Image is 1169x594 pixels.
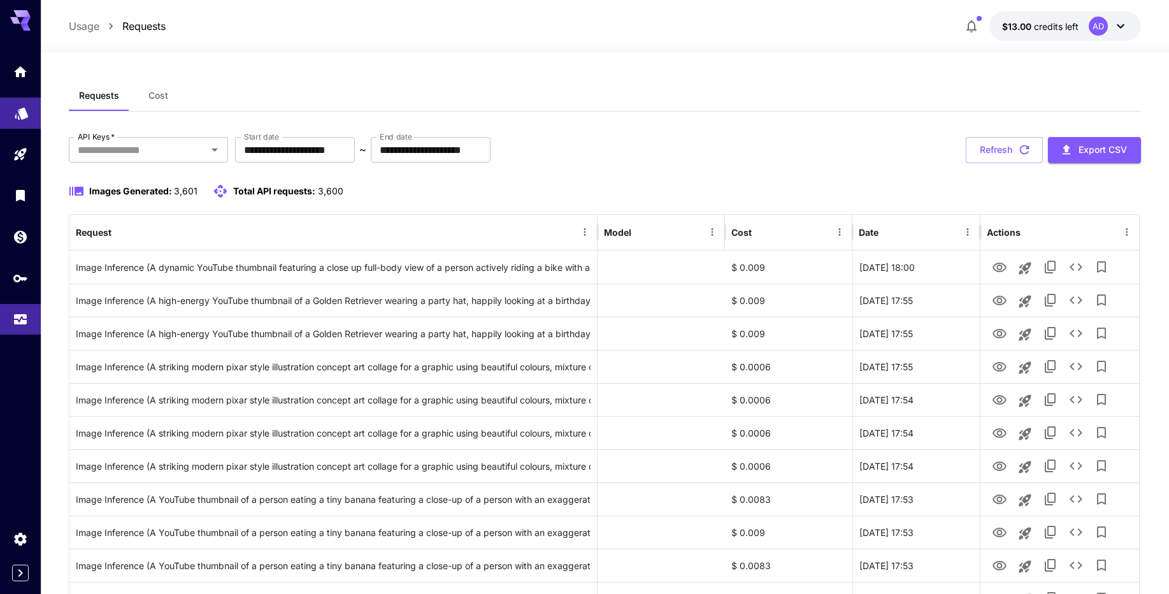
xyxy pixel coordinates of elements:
[880,223,898,241] button: Sort
[359,142,366,157] p: ~
[1012,488,1038,513] button: Launch in playground
[1063,519,1089,545] button: See details
[1063,287,1089,313] button: See details
[1063,321,1089,346] button: See details
[987,386,1012,412] button: View Image
[122,18,166,34] p: Requests
[1012,454,1038,480] button: Launch in playground
[1048,137,1141,163] button: Export CSV
[76,549,591,582] div: Click to copy prompt
[753,223,771,241] button: Sort
[174,185,197,196] span: 3,601
[987,519,1012,545] button: View Image
[725,284,852,317] div: $ 0.009
[76,317,591,350] div: Click to copy prompt
[1012,289,1038,314] button: Launch in playground
[1063,254,1089,280] button: See details
[1038,519,1063,545] button: Copy TaskUUID
[12,565,29,581] div: Expand sidebar
[14,101,29,117] div: Models
[725,350,852,383] div: $ 0.0006
[1089,254,1114,280] button: Add to library
[13,308,28,324] div: Usage
[1002,21,1034,32] span: $13.00
[987,353,1012,379] button: View Image
[731,227,752,238] div: Cost
[1089,420,1114,445] button: Add to library
[1089,519,1114,545] button: Add to library
[318,185,343,196] span: 3,600
[1089,486,1114,512] button: Add to library
[69,18,166,34] nav: breadcrumb
[576,223,594,241] button: Menu
[1038,420,1063,445] button: Copy TaskUUID
[13,147,28,163] div: Playground
[725,449,852,482] div: $ 0.0006
[1012,421,1038,447] button: Launch in playground
[725,516,852,549] div: $ 0.009
[76,450,591,482] div: Click to copy prompt
[852,350,980,383] div: 28 Aug, 2025 17:55
[79,90,119,101] span: Requests
[859,227,879,238] div: Date
[1063,453,1089,479] button: See details
[1063,420,1089,445] button: See details
[1089,553,1114,578] button: Add to library
[78,131,115,142] label: API Keys
[1089,321,1114,346] button: Add to library
[1038,486,1063,512] button: Copy TaskUUID
[380,131,412,142] label: End date
[1089,17,1108,36] div: AD
[852,549,980,582] div: 28 Aug, 2025 17:53
[852,449,980,482] div: 28 Aug, 2025 17:54
[1063,553,1089,578] button: See details
[1038,387,1063,412] button: Copy TaskUUID
[703,223,721,241] button: Menu
[987,227,1021,238] div: Actions
[76,417,591,449] div: Click to copy prompt
[966,137,1043,163] button: Refresh
[244,131,279,142] label: Start date
[1012,355,1038,380] button: Launch in playground
[13,225,28,241] div: Wallet
[1038,354,1063,379] button: Copy TaskUUID
[852,416,980,449] div: 28 Aug, 2025 17:54
[725,317,852,350] div: $ 0.009
[1063,354,1089,379] button: See details
[1063,387,1089,412] button: See details
[76,284,591,317] div: Click to copy prompt
[604,227,631,238] div: Model
[1038,453,1063,479] button: Copy TaskUUID
[1038,254,1063,280] button: Copy TaskUUID
[987,254,1012,280] button: View Image
[959,223,977,241] button: Menu
[852,250,980,284] div: 28 Aug, 2025 18:00
[1034,21,1079,32] span: credits left
[206,141,224,159] button: Open
[987,320,1012,346] button: View Image
[852,317,980,350] div: 28 Aug, 2025 17:55
[1038,321,1063,346] button: Copy TaskUUID
[13,187,28,203] div: Library
[148,90,168,101] span: Cost
[725,383,852,416] div: $ 0.0006
[1012,322,1038,347] button: Launch in playground
[852,284,980,317] div: 28 Aug, 2025 17:55
[725,250,852,284] div: $ 0.009
[1089,387,1114,412] button: Add to library
[76,384,591,416] div: Click to copy prompt
[1012,521,1038,546] button: Launch in playground
[989,11,1141,41] button: $12.99594AD
[13,64,28,80] div: Home
[725,482,852,516] div: $ 0.0083
[76,251,591,284] div: Click to copy prompt
[987,419,1012,445] button: View Image
[1002,20,1079,33] div: $12.99594
[1038,553,1063,578] button: Copy TaskUUID
[1012,388,1038,414] button: Launch in playground
[13,531,28,547] div: Settings
[1038,287,1063,313] button: Copy TaskUUID
[1089,354,1114,379] button: Add to library
[69,18,99,34] a: Usage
